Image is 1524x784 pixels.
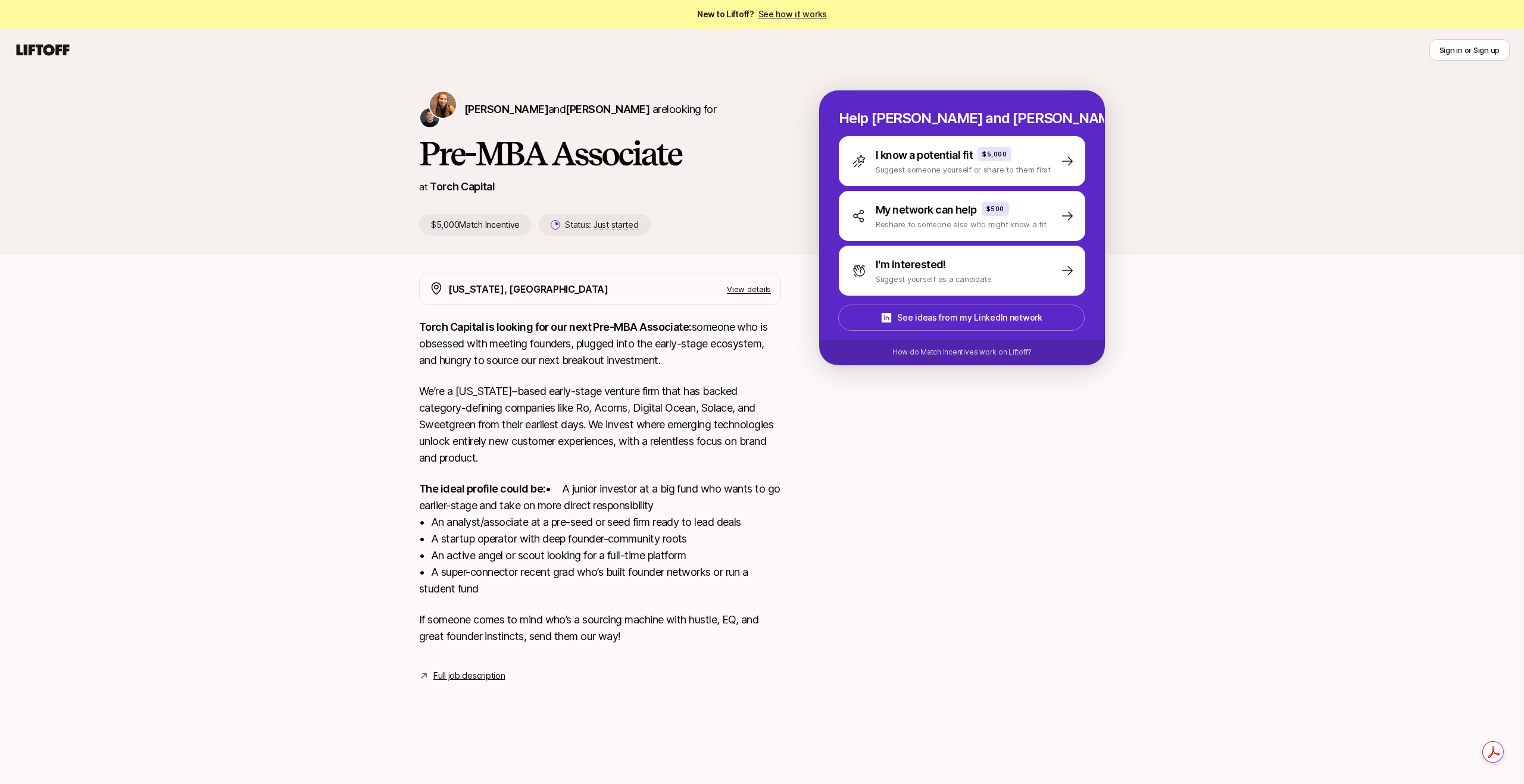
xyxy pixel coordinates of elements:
[876,256,946,273] p: I'm interested!
[876,147,973,164] p: I know a potential fit
[876,273,992,285] p: Suggest yourself as a candidate
[876,164,1051,175] p: Suggest someone yourself or share to them first
[419,136,781,171] h1: Pre-MBA Associate
[419,481,781,597] p: • A junior investor at a big fund who wants to go earlier-stage and take on more direct responsib...
[876,218,1047,230] p: Reshare to someone else who might know a fit
[433,669,505,683] a: Full job description
[420,108,439,127] img: Christopher Harper
[839,110,1085,127] p: Help [PERSON_NAME] and [PERSON_NAME] hire
[727,283,771,295] p: View details
[892,347,1032,357] p: How do Match Incentives work on Liftoff?
[464,101,716,118] p: are looking for
[419,611,781,645] p: If someone comes to mind who’s a sourcing machine with hustle, EQ, and great founder instincts, s...
[982,149,1007,159] p: $5,000
[897,311,1042,325] p: See ideas from my LinkedIn network
[697,7,827,21] span: New to Liftoff?
[419,482,545,495] strong: The ideal profile could be:
[986,204,1004,214] p: $500
[448,281,608,297] p: [US_STATE], [GEOGRAPHIC_DATA]
[464,103,548,115] span: [PERSON_NAME]
[758,9,827,19] a: See how it works
[419,179,427,195] p: at
[430,180,495,193] a: Torch Capital
[548,103,649,115] span: and
[419,214,532,236] p: $5,000 Match Incentive
[594,219,639,230] span: Just started
[566,103,649,115] span: [PERSON_NAME]
[419,321,692,333] strong: Torch Capital is looking for our next Pre-MBA Associate:
[430,92,456,118] img: Katie Reiner
[419,383,781,466] p: We’re a [US_STATE]–based early-stage venture firm that has backed category-defining companies lik...
[1429,39,1510,61] button: Sign in or Sign up
[838,305,1085,331] button: See ideas from my LinkedIn network
[876,202,977,218] p: My network can help
[419,319,781,369] p: someone who is obsessed with meeting founders, plugged into the early-stage ecosystem, and hungry...
[565,218,638,232] p: Status:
